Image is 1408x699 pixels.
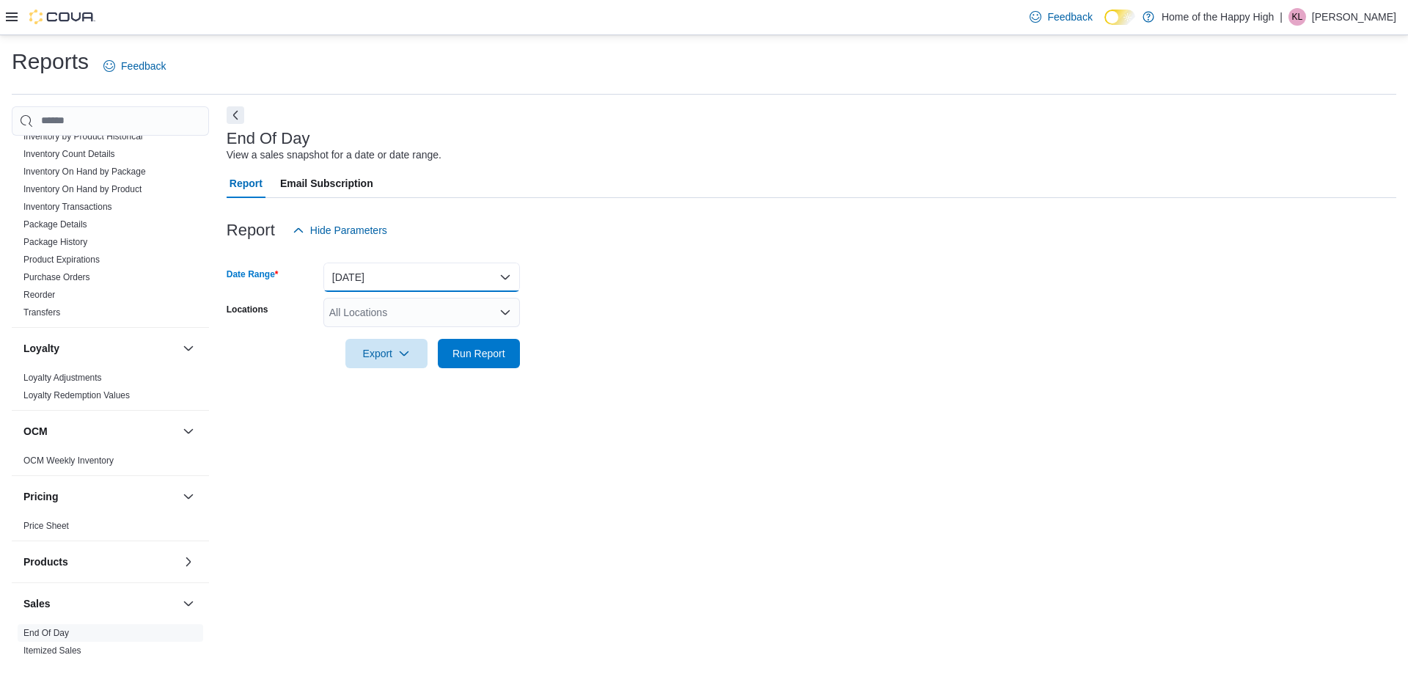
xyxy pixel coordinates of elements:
p: Home of the Happy High [1162,8,1274,26]
button: Pricing [23,489,177,504]
a: Inventory On Hand by Product [23,184,142,194]
div: Kiera Laughton [1288,8,1306,26]
span: Reorder [23,289,55,301]
span: Loyalty Redemption Values [23,389,130,401]
a: Package History [23,237,87,247]
h3: Report [227,222,275,239]
span: Inventory Count Details [23,148,115,160]
h3: OCM [23,424,48,439]
span: Inventory by Product Historical [23,131,143,142]
button: Sales [23,596,177,611]
a: Inventory Count Details [23,149,115,159]
a: Purchase Orders [23,272,90,282]
button: Next [227,106,244,124]
a: Price Sheet [23,521,69,531]
h1: Reports [12,47,89,76]
a: Inventory On Hand by Package [23,166,146,177]
a: Feedback [98,51,172,81]
a: Feedback [1024,2,1098,32]
h3: Sales [23,596,51,611]
div: Pricing [12,517,209,541]
button: OCM [23,424,177,439]
span: Report [230,169,263,198]
button: Loyalty [180,340,197,357]
label: Date Range [227,268,279,280]
h3: Products [23,555,68,569]
span: Price Sheet [23,520,69,532]
a: Package Details [23,219,87,230]
a: OCM Weekly Inventory [23,455,114,466]
p: [PERSON_NAME] [1312,8,1396,26]
a: Itemized Sales [23,645,81,656]
span: Inventory On Hand by Product [23,183,142,195]
span: Purchase Orders [23,271,90,283]
label: Locations [227,304,268,315]
span: Run Report [452,346,505,361]
button: Sales [180,595,197,612]
span: KL [1292,8,1303,26]
span: Email Subscription [280,169,373,198]
div: OCM [12,452,209,475]
span: Feedback [1047,10,1092,24]
button: Products [180,553,197,571]
button: Open list of options [499,307,511,318]
a: Loyalty Redemption Values [23,390,130,400]
button: Run Report [438,339,520,368]
a: End Of Day [23,628,69,638]
button: Hide Parameters [287,216,393,245]
button: Export [345,339,428,368]
span: Transfers [23,307,60,318]
a: Inventory Transactions [23,202,112,212]
a: Loyalty Adjustments [23,373,102,383]
span: Hide Parameters [310,223,387,238]
span: Dark Mode [1104,25,1105,26]
button: [DATE] [323,263,520,292]
p: | [1280,8,1283,26]
span: Feedback [121,59,166,73]
span: Itemized Sales [23,645,81,656]
h3: Pricing [23,489,58,504]
h3: End Of Day [227,130,310,147]
button: Loyalty [23,341,177,356]
div: View a sales snapshot for a date or date range. [227,147,441,163]
button: Products [23,555,177,569]
span: Package History [23,236,87,248]
a: Inventory by Product Historical [23,131,143,142]
button: Pricing [180,488,197,505]
h3: Loyalty [23,341,59,356]
span: Inventory Transactions [23,201,112,213]
img: Cova [29,10,95,24]
div: Inventory [12,110,209,327]
span: Export [354,339,419,368]
a: Reorder [23,290,55,300]
a: Transfers [23,307,60,318]
input: Dark Mode [1104,10,1135,25]
span: End Of Day [23,627,69,639]
a: Product Expirations [23,255,100,265]
div: Loyalty [12,369,209,410]
span: Package Details [23,219,87,230]
button: OCM [180,422,197,440]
